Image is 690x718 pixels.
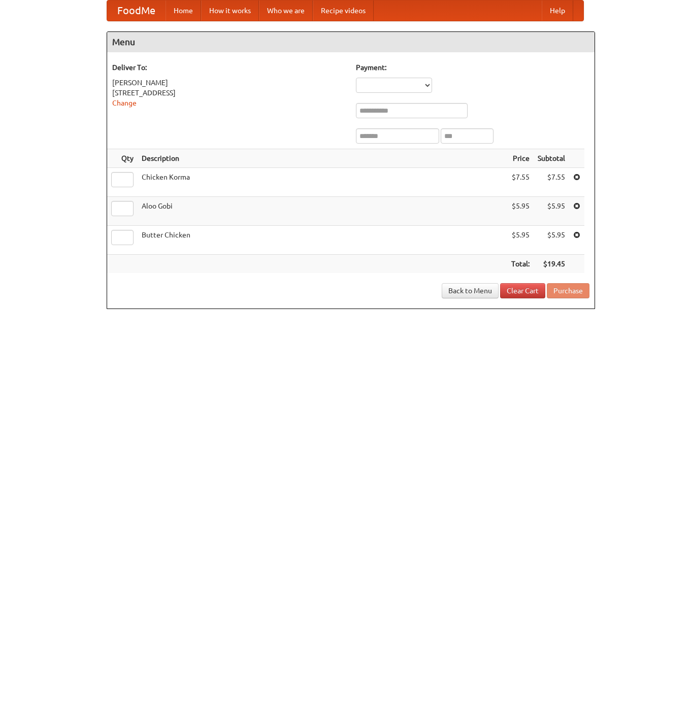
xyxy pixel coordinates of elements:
[107,1,166,21] a: FoodMe
[138,149,507,168] th: Description
[534,197,569,226] td: $5.95
[166,1,201,21] a: Home
[442,283,499,298] a: Back to Menu
[507,255,534,273] th: Total:
[500,283,545,298] a: Clear Cart
[201,1,259,21] a: How it works
[107,149,138,168] th: Qty
[112,88,346,98] div: [STREET_ADDRESS]
[112,62,346,73] h5: Deliver To:
[356,62,589,73] h5: Payment:
[507,168,534,197] td: $7.55
[112,78,346,88] div: [PERSON_NAME]
[534,149,569,168] th: Subtotal
[547,283,589,298] button: Purchase
[112,99,137,107] a: Change
[534,255,569,273] th: $19.45
[534,226,569,255] td: $5.95
[259,1,313,21] a: Who we are
[107,32,595,52] h4: Menu
[138,168,507,197] td: Chicken Korma
[138,226,507,255] td: Butter Chicken
[507,197,534,226] td: $5.95
[542,1,573,21] a: Help
[534,168,569,197] td: $7.55
[507,226,534,255] td: $5.95
[313,1,374,21] a: Recipe videos
[507,149,534,168] th: Price
[138,197,507,226] td: Aloo Gobi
